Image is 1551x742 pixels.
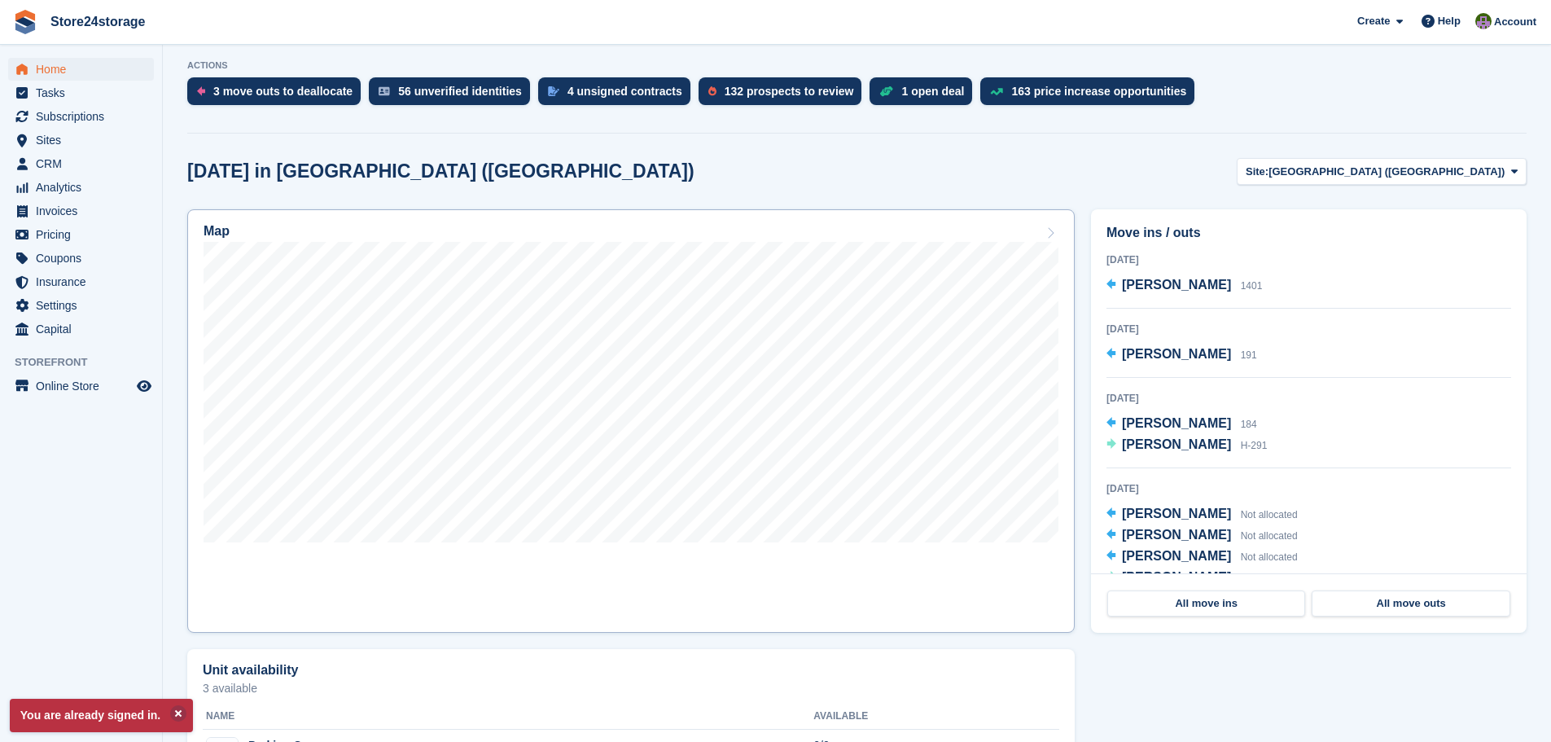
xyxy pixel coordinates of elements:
[36,58,134,81] span: Home
[980,77,1203,113] a: 163 price increase opportunities
[1241,440,1268,451] span: H-291
[187,77,369,113] a: 3 move outs to deallocate
[36,270,134,293] span: Insurance
[1122,570,1231,584] span: [PERSON_NAME]
[1246,164,1268,180] span: Site:
[1268,164,1505,180] span: [GEOGRAPHIC_DATA] ([GEOGRAPHIC_DATA])
[8,81,154,104] a: menu
[36,247,134,270] span: Coupons
[203,683,1059,694] p: 3 available
[187,60,1527,71] p: ACTIONS
[1241,573,1257,584] span: 138
[1122,507,1231,520] span: [PERSON_NAME]
[1107,591,1305,617] a: All move ins
[44,8,152,35] a: Store24storage
[725,85,854,98] div: 132 prospects to review
[1106,435,1267,456] a: [PERSON_NAME] H-291
[187,209,1075,633] a: Map
[1438,13,1461,29] span: Help
[813,704,964,730] th: Available
[538,77,699,113] a: 4 unsigned contracts
[1106,525,1298,547] a: [PERSON_NAME] Not allocated
[1241,280,1263,292] span: 1401
[36,152,134,175] span: CRM
[203,704,813,730] th: Name
[398,85,522,98] div: 56 unverified identities
[1106,547,1298,568] a: [PERSON_NAME] Not allocated
[990,88,1003,95] img: price_increase_opportunities-93ffe204e8149a01c8c9dc8f82e8f89637d9d84a8eef4429ea346261dce0b2c0.svg
[10,699,193,732] p: You are already signed in.
[187,160,694,182] h2: [DATE] in [GEOGRAPHIC_DATA] ([GEOGRAPHIC_DATA])
[203,663,298,678] h2: Unit availability
[1011,85,1186,98] div: 163 price increase opportunities
[1106,223,1511,243] h2: Move ins / outs
[36,105,134,128] span: Subscriptions
[870,77,980,113] a: 1 open deal
[1106,322,1511,336] div: [DATE]
[1122,437,1231,451] span: [PERSON_NAME]
[15,354,162,371] span: Storefront
[1106,481,1511,496] div: [DATE]
[8,375,154,397] a: menu
[36,318,134,340] span: Capital
[8,270,154,293] a: menu
[1106,275,1262,296] a: [PERSON_NAME] 1401
[1122,528,1231,542] span: [PERSON_NAME]
[1122,416,1231,430] span: [PERSON_NAME]
[1122,549,1231,563] span: [PERSON_NAME]
[204,224,230,239] h2: Map
[1241,349,1257,361] span: 191
[901,85,964,98] div: 1 open deal
[36,294,134,317] span: Settings
[1475,13,1492,29] img: Jane Welch
[1106,345,1257,366] a: [PERSON_NAME] 191
[36,223,134,246] span: Pricing
[197,86,205,96] img: move_outs_to_deallocate_icon-f764333ba52eb49d3ac5e1228854f67142a1ed5810a6f6cc68b1a99e826820c5.svg
[8,247,154,270] a: menu
[213,85,353,98] div: 3 move outs to deallocate
[379,86,390,96] img: verify_identity-adf6edd0f0f0b5bbfe63781bf79b02c33cf7c696d77639b501bdc392416b5a36.svg
[8,105,154,128] a: menu
[1122,347,1231,361] span: [PERSON_NAME]
[8,129,154,151] a: menu
[8,318,154,340] a: menu
[36,375,134,397] span: Online Store
[1106,252,1511,267] div: [DATE]
[36,176,134,199] span: Analytics
[1122,278,1231,292] span: [PERSON_NAME]
[8,223,154,246] a: menu
[8,294,154,317] a: menu
[1237,158,1527,185] button: Site: [GEOGRAPHIC_DATA] ([GEOGRAPHIC_DATA])
[13,10,37,34] img: stora-icon-8386f47178a22dfd0bd8f6a31ec36ba5ce8667c1dd55bd0f319d3a0aa187defe.svg
[36,200,134,222] span: Invoices
[1494,14,1536,30] span: Account
[1241,551,1298,563] span: Not allocated
[567,85,682,98] div: 4 unsigned contracts
[879,86,893,97] img: deal-1b604bf984904fb50ccaf53a9ad4b4a5d6e5aea283cecdc64d6e3604feb123c2.svg
[699,77,870,113] a: 132 prospects to review
[36,81,134,104] span: Tasks
[1241,419,1257,430] span: 184
[548,86,559,96] img: contract_signature_icon-13c848040528278c33f63329250d36e43548de30e8caae1d1a13099fd9432cc5.svg
[1357,13,1390,29] span: Create
[1106,568,1257,589] a: [PERSON_NAME] 138
[708,86,716,96] img: prospect-51fa495bee0391a8d652442698ab0144808aea92771e9ea1ae160a38d050c398.svg
[36,129,134,151] span: Sites
[1241,509,1298,520] span: Not allocated
[8,200,154,222] a: menu
[369,77,538,113] a: 56 unverified identities
[1106,391,1511,406] div: [DATE]
[134,376,154,396] a: Preview store
[1312,591,1509,617] a: All move outs
[8,176,154,199] a: menu
[1106,504,1298,525] a: [PERSON_NAME] Not allocated
[8,152,154,175] a: menu
[8,58,154,81] a: menu
[1106,414,1257,435] a: [PERSON_NAME] 184
[1241,530,1298,542] span: Not allocated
